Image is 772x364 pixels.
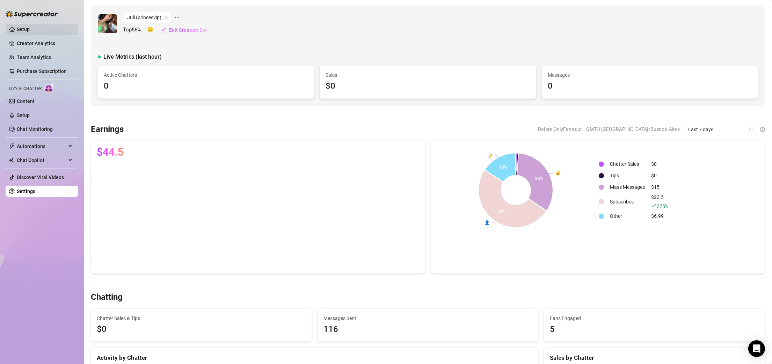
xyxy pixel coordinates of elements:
[98,14,117,33] img: Juli
[323,323,533,336] div: 116
[91,292,123,303] h3: Chatting
[657,203,668,209] span: 275 %
[123,26,147,34] span: Top 56 %
[651,172,668,179] div: $0
[17,155,66,166] span: Chat Copilot
[326,71,530,79] span: Sales
[17,126,53,132] a: Chat Monitoring
[17,98,35,104] a: Content
[586,124,680,134] span: GMT-3 [GEOGRAPHIC_DATA]/Buenos_Aires
[550,314,759,322] span: Fans Engaged
[538,124,582,134] span: Before OnlyFans cut
[17,27,30,32] a: Setup
[688,124,753,135] span: Last 7 days
[6,10,58,17] img: logo-BBDzfeDw.svg
[651,183,668,191] div: $15
[169,27,207,33] span: Edit Creator's Bio
[651,160,668,168] div: $0
[17,38,73,49] a: Creator Analytics
[9,86,42,92] span: Izzy AI Chatter
[161,24,207,36] button: Edit Creator's Bio
[607,159,648,170] td: Chatter Sales
[749,127,753,132] span: calendar
[760,127,765,132] span: info-circle
[607,170,648,181] td: Tips
[17,141,66,152] span: Automations
[9,158,14,163] img: Chat Copilot
[164,15,168,20] span: team
[555,170,561,176] text: 💰
[97,323,306,336] span: $0
[91,124,124,135] h3: Earnings
[147,26,161,34] span: 🙂
[104,80,308,93] div: 0
[550,323,759,336] div: 5
[651,193,668,210] div: $22.5
[485,220,490,225] text: 👤
[17,188,35,194] a: Settings
[175,12,180,23] span: ellipsis
[17,68,67,74] a: Purchase Subscription
[651,212,668,220] div: $6.99
[9,143,15,149] span: thunderbolt
[651,203,656,208] span: rise
[607,193,648,210] td: Subscribes
[323,314,533,322] span: Messages Sent
[161,28,166,32] span: edit
[548,71,752,79] span: Messages
[97,314,306,322] span: Chatter Sales & Tips
[97,353,532,363] div: Activity by Chatter
[104,71,308,79] span: Active Chatters
[44,83,55,93] img: AI Chatter
[607,182,648,193] td: Mass Messages
[548,80,752,93] div: 0
[550,353,759,363] div: Sales by Chatter
[487,153,493,158] text: 📝
[17,54,51,60] a: Team Analytics
[103,53,162,61] span: Live Metrics (last hour)
[748,340,765,357] div: Open Intercom Messenger
[17,112,30,118] a: Setup
[17,174,64,180] a: Discover Viral Videos
[326,80,530,93] div: $0
[97,147,123,158] span: $44.5
[607,211,648,222] td: Other
[127,12,168,23] span: Juli (princesvip)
